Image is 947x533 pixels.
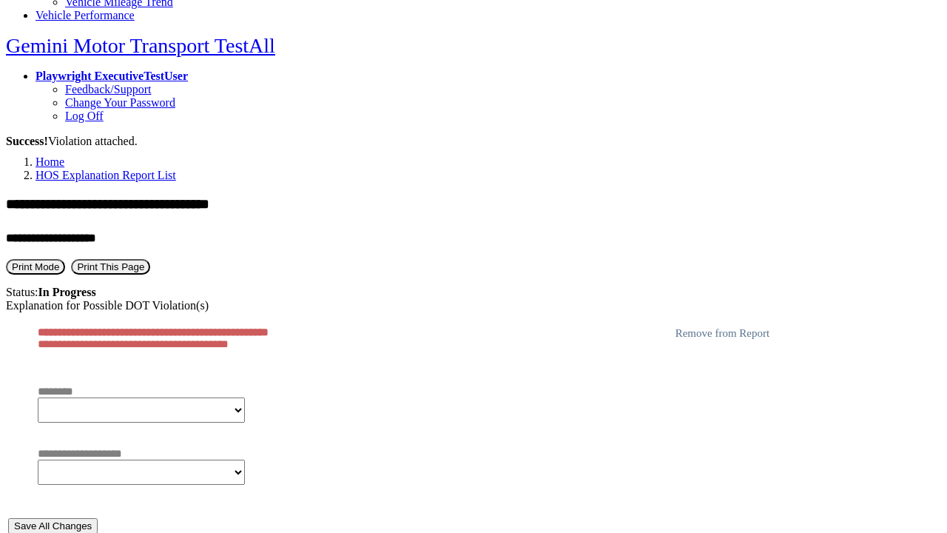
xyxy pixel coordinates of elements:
a: Vehicle Performance [36,9,135,21]
strong: In Progress [38,286,96,298]
a: Playwright ExecutiveTestUser [36,70,188,82]
div: Explanation for Possible DOT Violation(s) [6,299,941,312]
a: Home [36,155,64,168]
button: Print This Page [71,259,150,275]
a: Feedback/Support [65,83,151,95]
div: Violation attached. [6,135,941,148]
button: Print Mode [6,259,65,275]
a: Log Off [65,110,104,122]
a: Change Your Password [65,96,175,109]
a: Gemini Motor Transport TestAll [6,34,275,57]
a: HOS Explanation Report List [36,169,176,181]
div: Status: [6,286,941,299]
button: Remove from Report [671,326,774,341]
b: Success! [6,135,48,147]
